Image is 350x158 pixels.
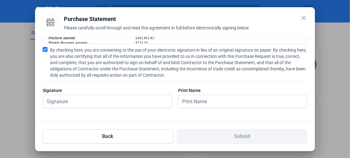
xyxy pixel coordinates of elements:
[43,129,173,144] button: Back
[43,87,172,94] div: Signature
[64,15,307,23] div: Purchase Statement
[178,95,301,108] input: Print Name
[178,87,307,94] div: Print Name
[64,25,307,38] div: Please carefully scroll through and read this agreement in full before electronically signing below.
[48,41,135,45] td: Weekly Payment Amount:
[50,47,307,78] span: By checking here, you are consenting to the use of your electronic signature in lieu of an origin...
[135,41,302,45] td: $723.53
[135,36,302,40] td: $102,911.92
[43,95,165,108] input: Signature
[300,14,307,22] mat-icon: close
[177,129,307,144] button: Submit
[48,36,135,40] td: Purchase Amount:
